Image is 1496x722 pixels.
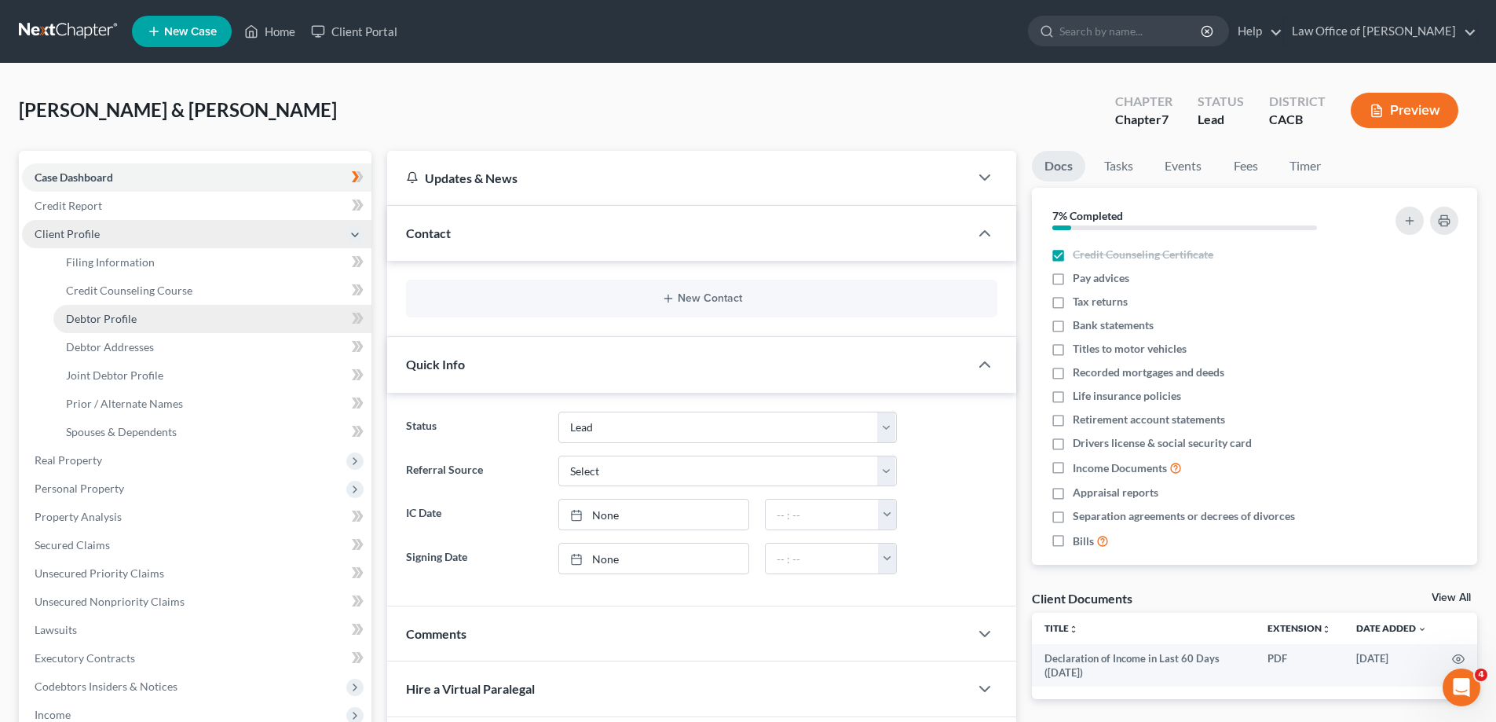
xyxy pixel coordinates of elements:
[1073,435,1252,451] span: Drivers license & social security card
[35,482,124,495] span: Personal Property
[1073,270,1129,286] span: Pay advices
[66,368,163,382] span: Joint Debtor Profile
[406,170,950,186] div: Updates & News
[1475,669,1487,681] span: 4
[1073,247,1213,262] span: Credit Counseling Certificate
[1073,508,1295,524] span: Separation agreements or decrees of divorces
[1417,625,1427,634] i: expand_more
[53,305,371,333] a: Debtor Profile
[19,98,337,121] span: [PERSON_NAME] & [PERSON_NAME]
[66,425,177,438] span: Spouses & Dependents
[1269,111,1326,129] div: CACB
[419,292,985,305] button: New Contact
[35,595,185,608] span: Unsecured Nonpriority Claims
[1284,17,1476,46] a: Law Office of [PERSON_NAME]
[35,227,100,240] span: Client Profile
[53,248,371,277] a: Filing Information
[406,357,465,372] span: Quick Info
[1059,16,1203,46] input: Search by name...
[1443,669,1480,706] iframe: Intercom live chat
[22,192,371,220] a: Credit Report
[35,510,122,523] span: Property Analysis
[1152,151,1214,181] a: Events
[1073,412,1225,427] span: Retirement account statements
[1032,590,1132,607] div: Client Documents
[1198,93,1244,111] div: Status
[1073,294,1128,310] span: Tax returns
[1269,93,1326,111] div: District
[559,500,748,530] a: None
[1220,151,1271,181] a: Fees
[1277,151,1333,181] a: Timer
[406,225,451,240] span: Contact
[1432,592,1471,603] a: View All
[398,456,550,487] label: Referral Source
[35,708,71,721] span: Income
[406,626,466,641] span: Comments
[1255,644,1344,687] td: PDF
[35,199,102,212] span: Credit Report
[1161,112,1169,126] span: 7
[398,499,550,530] label: IC Date
[1351,93,1458,128] button: Preview
[22,616,371,644] a: Lawsuits
[22,559,371,588] a: Unsecured Priority Claims
[1073,533,1094,549] span: Bills
[35,538,110,552] span: Secured Claims
[766,500,879,530] input: -- : --
[1073,317,1154,333] span: Bank statements
[53,418,371,446] a: Spouses & Dependents
[236,17,303,46] a: Home
[53,390,371,418] a: Prior / Alternate Names
[53,361,371,390] a: Joint Debtor Profile
[1073,460,1167,476] span: Income Documents
[1073,485,1158,500] span: Appraisal reports
[66,340,154,354] span: Debtor Addresses
[66,312,137,325] span: Debtor Profile
[35,651,135,665] span: Executory Contracts
[22,644,371,673] a: Executory Contracts
[35,170,113,184] span: Case Dashboard
[66,255,155,269] span: Filing Information
[1092,151,1146,181] a: Tasks
[22,588,371,616] a: Unsecured Nonpriority Claims
[1344,644,1439,687] td: [DATE]
[35,623,77,636] span: Lawsuits
[66,397,183,410] span: Prior / Alternate Names
[66,284,192,297] span: Credit Counseling Course
[398,543,550,574] label: Signing Date
[164,26,217,38] span: New Case
[22,531,371,559] a: Secured Claims
[1044,622,1078,634] a: Titleunfold_more
[1322,625,1331,634] i: unfold_more
[766,544,879,574] input: -- : --
[1198,111,1244,129] div: Lead
[1115,93,1172,111] div: Chapter
[1052,209,1123,222] strong: 7% Completed
[22,503,371,531] a: Property Analysis
[1073,388,1181,404] span: Life insurance policies
[1267,622,1331,634] a: Extensionunfold_more
[1230,17,1282,46] a: Help
[398,412,550,443] label: Status
[303,17,405,46] a: Client Portal
[559,544,748,574] a: None
[1115,111,1172,129] div: Chapter
[1032,644,1255,687] td: Declaration of Income in Last 60 Days ([DATE])
[1356,622,1427,634] a: Date Added expand_more
[22,163,371,192] a: Case Dashboard
[1069,625,1078,634] i: unfold_more
[35,566,164,580] span: Unsecured Priority Claims
[35,680,177,693] span: Codebtors Insiders & Notices
[1073,341,1187,357] span: Titles to motor vehicles
[406,681,535,696] span: Hire a Virtual Paralegal
[1073,365,1224,380] span: Recorded mortgages and deeds
[53,277,371,305] a: Credit Counseling Course
[35,453,102,467] span: Real Property
[53,333,371,361] a: Debtor Addresses
[1032,151,1085,181] a: Docs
